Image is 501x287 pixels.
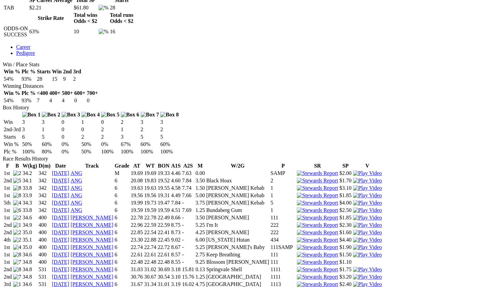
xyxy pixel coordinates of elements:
td: 19.63 [144,185,156,191]
th: Plc % [21,90,36,97]
div: Winning Distances [3,83,498,89]
img: 6 [13,207,21,213]
img: Stewards Report [297,274,338,280]
td: 0.00 [195,170,205,177]
a: View replay [353,185,382,191]
td: 1 [270,207,296,214]
td: 6 [114,214,130,221]
a: [PERSON_NAME] [71,266,113,272]
img: 7 [13,259,21,265]
a: [DATE] [52,200,69,206]
td: 19.33 [157,170,170,177]
img: Play Video [353,192,382,199]
th: SP [339,163,352,169]
td: 1 [120,126,140,133]
a: [PERSON_NAME] [71,215,113,220]
td: 8.66 [171,214,181,221]
a: [DATE] [52,244,69,250]
img: 4 [13,244,21,250]
td: 22.78 [144,214,156,221]
img: Play Video [353,178,382,184]
img: Play Video [353,266,382,273]
a: Career [16,44,31,50]
img: Stewards Report [297,229,338,236]
th: B [13,163,22,169]
td: 0% [101,141,120,148]
a: ANG [71,192,82,198]
td: $4.00 [339,200,352,206]
a: [DATE] [52,252,69,257]
a: View replay [353,200,382,206]
td: ODDS-ON SUCCESS [3,25,28,38]
a: ANG [71,207,82,213]
td: 19.59 [130,207,143,214]
img: Stewards Report [297,192,338,199]
a: [DATE] [52,178,69,183]
th: M [195,163,205,169]
td: $2.21 [29,4,73,11]
img: Play Video [353,207,382,213]
img: Stewards Report [297,215,338,221]
td: 60% [140,141,159,148]
div: Race Results History [3,156,498,162]
th: A1S [171,163,181,169]
td: 34.6 [22,214,38,221]
td: 6 [114,200,130,206]
img: Stewards Report [297,170,338,176]
a: View replay [353,192,382,198]
td: 1st [3,207,12,214]
td: $1.85 [339,192,352,199]
a: View replay [353,178,382,183]
td: 7.69 [182,207,194,214]
img: Box 4 [81,112,100,118]
th: <400 [36,90,48,97]
a: View replay [353,237,382,243]
td: Black Hoax [206,177,270,184]
a: [PERSON_NAME] [71,252,113,257]
td: 5.00 [195,192,205,199]
td: 19.63 [130,185,143,191]
td: 19.59 [157,207,170,214]
td: 342 [38,207,51,214]
td: 67% [120,141,140,148]
td: 0 [61,126,80,133]
td: 0 [101,119,120,125]
img: 8 [13,185,21,191]
td: $2.50 [339,207,352,214]
th: Track [70,163,114,169]
img: 2 [13,215,21,221]
td: 6 [22,134,41,140]
td: [PERSON_NAME] Kebab [206,200,270,206]
td: 1st [3,170,12,177]
a: [DATE] [52,170,69,176]
td: 3.50 [195,214,205,221]
img: Play Video [353,170,382,176]
img: Box 8 [160,112,179,118]
th: F [3,163,12,169]
th: P [270,163,296,169]
td: 28 [109,4,134,11]
td: 5 [41,134,61,140]
td: 6 [114,192,130,199]
td: Starts [3,134,21,140]
td: 0 [61,134,80,140]
a: [PERSON_NAME] [71,229,113,235]
img: Stewards Report [297,259,338,265]
img: Play Video [353,274,382,280]
td: [PERSON_NAME] Kebab [206,185,270,191]
td: 19.31 [157,192,170,199]
a: [DATE] [52,192,69,198]
a: [PERSON_NAME] [71,244,113,250]
td: 4.51 [171,207,181,214]
img: % [99,29,108,35]
td: 4.60 [171,177,181,184]
th: 500+ [62,90,73,97]
td: 60% [41,141,61,148]
th: AT [130,163,143,169]
a: [DATE] [52,229,69,235]
img: Stewards Report [297,178,338,184]
td: 93% [21,97,36,104]
th: BON [157,163,170,169]
td: 2nd [3,177,12,184]
td: 0 [74,97,86,104]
